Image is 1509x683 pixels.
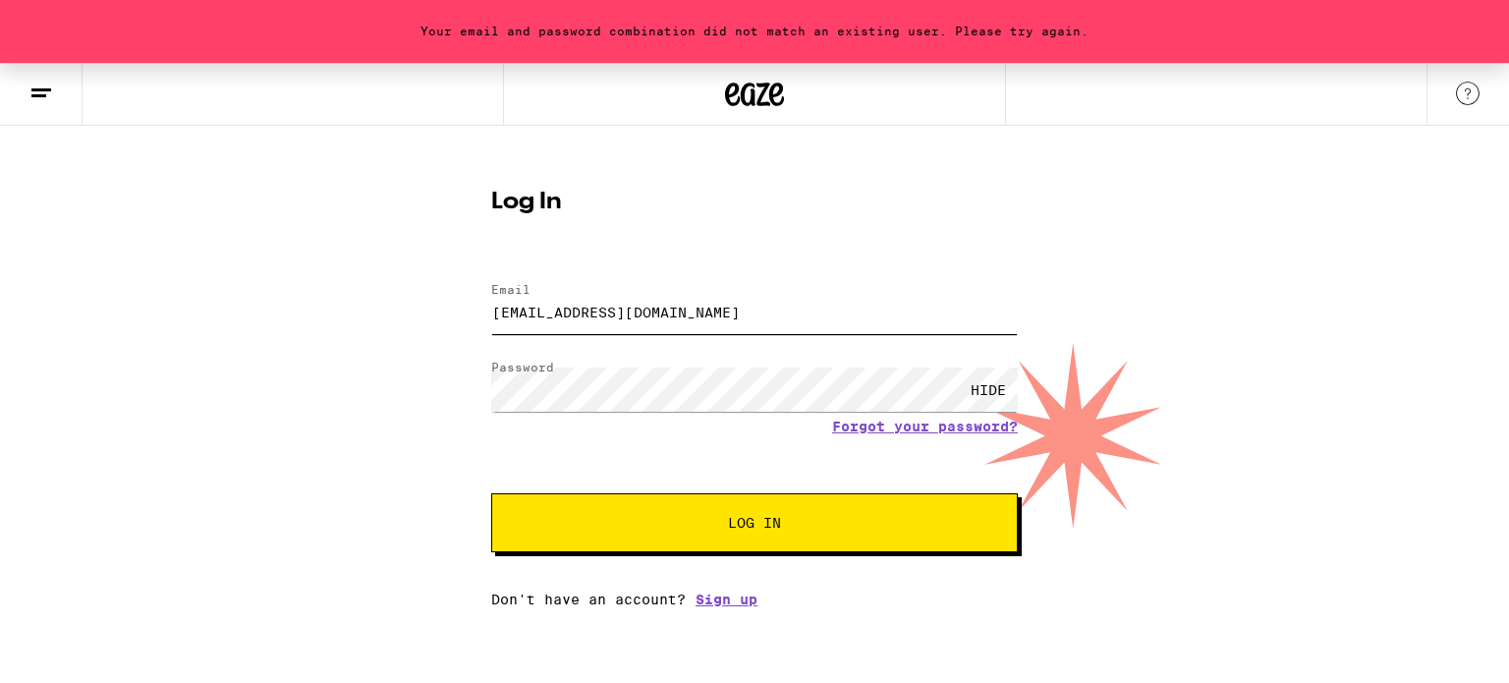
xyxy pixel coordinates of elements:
[728,516,781,530] span: Log In
[491,592,1018,607] div: Don't have an account?
[959,368,1018,412] div: HIDE
[12,14,141,29] span: Hi. Need any help?
[491,191,1018,214] h1: Log In
[491,493,1018,552] button: Log In
[491,290,1018,334] input: Email
[491,361,554,373] label: Password
[696,592,757,607] a: Sign up
[832,419,1018,434] a: Forgot your password?
[491,283,531,296] label: Email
